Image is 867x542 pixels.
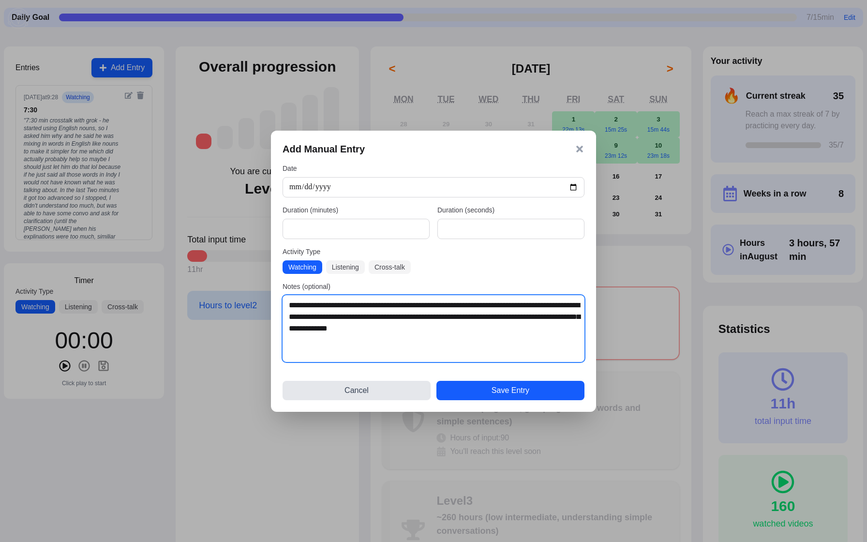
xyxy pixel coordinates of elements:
[283,205,430,215] label: Duration (minutes)
[283,142,365,156] h3: Add Manual Entry
[283,260,322,274] button: Watching
[436,381,584,400] button: Save Entry
[326,260,365,274] button: Listening
[437,205,584,215] label: Duration (seconds)
[283,164,584,173] label: Date
[283,247,584,256] label: Activity Type
[283,282,584,291] label: Notes (optional)
[369,260,411,274] button: Cross-talk
[283,381,431,400] button: Cancel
